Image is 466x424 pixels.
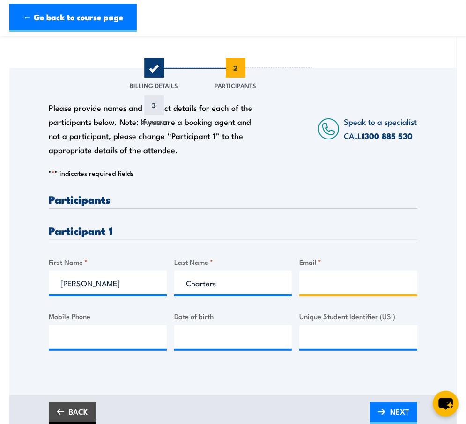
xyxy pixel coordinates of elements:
[174,256,292,267] label: Last Name
[226,58,245,78] span: 2
[215,80,256,90] span: Participants
[49,194,417,205] h3: Participants
[144,58,164,78] span: 1
[49,101,261,157] div: Please provide names and contact details for each of the participants below. Note: If you are a b...
[49,225,417,236] h3: Participant 1
[174,311,292,322] label: Date of birth
[299,256,417,267] label: Email
[362,130,413,142] a: 1300 885 530
[49,168,417,178] p: " " indicates required fields
[141,118,168,127] span: Payment
[144,95,164,115] span: 3
[299,311,417,322] label: Unique Student Identifier (USI)
[49,256,167,267] label: First Name
[49,402,96,424] a: BACK
[9,4,137,32] a: ← Go back to course page
[433,391,459,417] button: chat-button
[370,402,417,424] a: NEXT
[390,399,409,424] span: NEXT
[344,116,417,141] span: Speak to a specialist CALL
[49,311,167,322] label: Mobile Phone
[130,80,178,90] span: Billing Details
